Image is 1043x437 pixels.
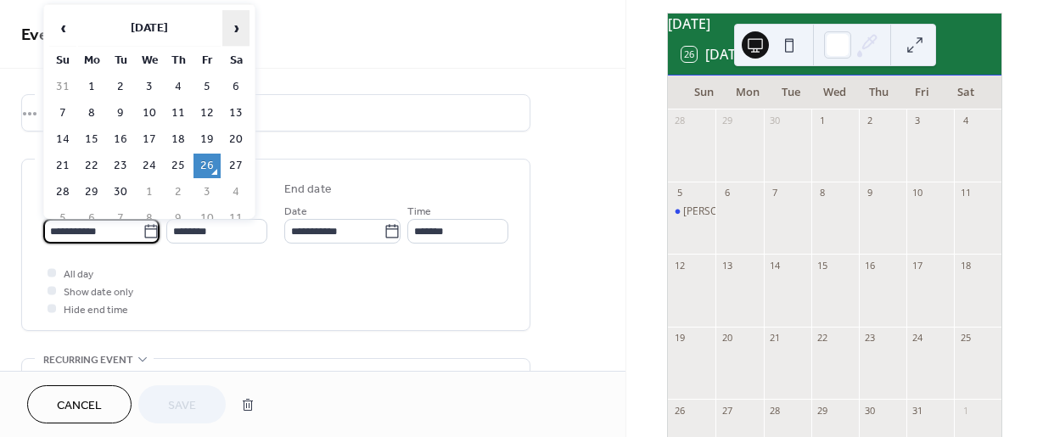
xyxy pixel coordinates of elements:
[816,259,829,272] div: 15
[136,180,163,204] td: 1
[816,404,829,417] div: 29
[668,14,1001,34] div: [DATE]
[165,180,192,204] td: 2
[959,259,972,272] div: 18
[911,404,924,417] div: 31
[856,76,900,109] div: Thu
[107,75,134,99] td: 2
[193,180,221,204] td: 3
[911,259,924,272] div: 17
[222,75,250,99] td: 6
[193,48,221,73] th: Fr
[78,127,105,152] td: 15
[721,115,733,127] div: 29
[136,48,163,73] th: We
[222,48,250,73] th: Sa
[284,203,307,221] span: Date
[78,48,105,73] th: Mo
[43,351,133,369] span: Recurring event
[107,180,134,204] td: 30
[49,75,76,99] td: 31
[673,259,686,272] div: 12
[407,203,431,221] span: Time
[864,115,877,127] div: 2
[959,115,972,127] div: 4
[959,187,972,199] div: 11
[57,397,102,415] span: Cancel
[959,404,972,417] div: 1
[222,154,250,178] td: 27
[27,385,132,423] button: Cancel
[673,187,686,199] div: 5
[673,332,686,345] div: 19
[721,259,733,272] div: 13
[136,154,163,178] td: 24
[769,115,782,127] div: 30
[136,206,163,231] td: 8
[673,404,686,417] div: 26
[49,180,76,204] td: 28
[78,101,105,126] td: 8
[864,259,877,272] div: 16
[911,187,924,199] div: 10
[681,76,726,109] div: Sun
[668,204,715,219] div: Darren Pitcher District Superintendent
[864,187,877,199] div: 9
[50,11,76,45] span: ‹
[78,180,105,204] td: 29
[284,181,332,199] div: End date
[900,76,945,109] div: Fri
[165,48,192,73] th: Th
[193,127,221,152] td: 19
[676,42,754,66] button: 26[DATE]
[165,75,192,99] td: 4
[222,180,250,204] td: 4
[78,154,105,178] td: 22
[222,101,250,126] td: 13
[769,259,782,272] div: 14
[816,187,829,199] div: 8
[21,19,73,52] a: Events
[107,101,134,126] td: 9
[911,332,924,345] div: 24
[721,332,733,345] div: 20
[64,301,128,319] span: Hide end time
[683,204,875,219] div: [PERSON_NAME] District Superintendent
[222,206,250,231] td: 11
[193,101,221,126] td: 12
[721,404,733,417] div: 27
[673,115,686,127] div: 28
[864,332,877,345] div: 23
[816,115,829,127] div: 1
[107,154,134,178] td: 23
[813,76,857,109] div: Wed
[78,75,105,99] td: 1
[864,404,877,417] div: 30
[136,127,163,152] td: 17
[721,187,733,199] div: 6
[22,95,530,131] div: •••
[959,332,972,345] div: 25
[769,76,813,109] div: Tue
[165,101,192,126] td: 11
[193,75,221,99] td: 5
[223,11,249,45] span: ›
[165,154,192,178] td: 25
[165,206,192,231] td: 9
[64,283,133,301] span: Show date only
[107,127,134,152] td: 16
[193,154,221,178] td: 26
[78,206,105,231] td: 6
[49,154,76,178] td: 21
[726,76,770,109] div: Mon
[165,127,192,152] td: 18
[911,115,924,127] div: 3
[49,127,76,152] td: 14
[49,101,76,126] td: 7
[64,266,93,283] span: All day
[816,332,829,345] div: 22
[193,206,221,231] td: 10
[107,206,134,231] td: 7
[769,332,782,345] div: 21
